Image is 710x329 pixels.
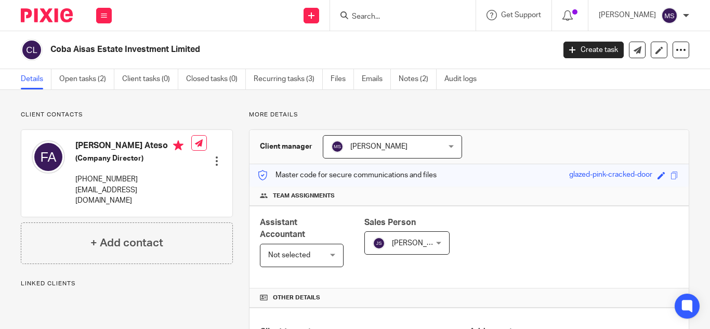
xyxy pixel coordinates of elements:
span: Other details [273,294,320,302]
a: Closed tasks (0) [186,69,246,89]
h4: + Add contact [90,235,163,251]
a: Audit logs [444,69,484,89]
a: Files [331,69,354,89]
a: Open tasks (2) [59,69,114,89]
span: Sales Person [364,218,416,227]
p: Client contacts [21,111,233,119]
div: glazed-pink-cracked-door [569,169,652,181]
a: Create task [563,42,624,58]
a: Recurring tasks (3) [254,69,323,89]
h2: Coba Aisas Estate Investment Limited [50,44,449,55]
span: Not selected [268,252,310,259]
h3: Client manager [260,141,312,152]
img: Pixie [21,8,73,22]
a: Client tasks (0) [122,69,178,89]
img: svg%3E [32,140,65,174]
input: Search [351,12,444,22]
p: [PERSON_NAME] [599,10,656,20]
img: svg%3E [661,7,678,24]
a: Details [21,69,51,89]
p: [EMAIL_ADDRESS][DOMAIN_NAME] [75,185,191,206]
i: Primary [173,140,183,151]
span: [PERSON_NAME] [350,143,407,150]
span: Get Support [501,11,541,19]
p: Master code for secure communications and files [257,170,437,180]
img: svg%3E [373,237,385,249]
span: [PERSON_NAME] [392,240,449,247]
a: Notes (2) [399,69,437,89]
img: svg%3E [331,140,344,153]
span: Team assignments [273,192,335,200]
h5: (Company Director) [75,153,191,164]
p: More details [249,111,689,119]
a: Emails [362,69,391,89]
img: svg%3E [21,39,43,61]
p: Linked clients [21,280,233,288]
span: Assistant Accountant [260,218,305,239]
p: [PHONE_NUMBER] [75,174,191,185]
h4: [PERSON_NAME] Ateso [75,140,191,153]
